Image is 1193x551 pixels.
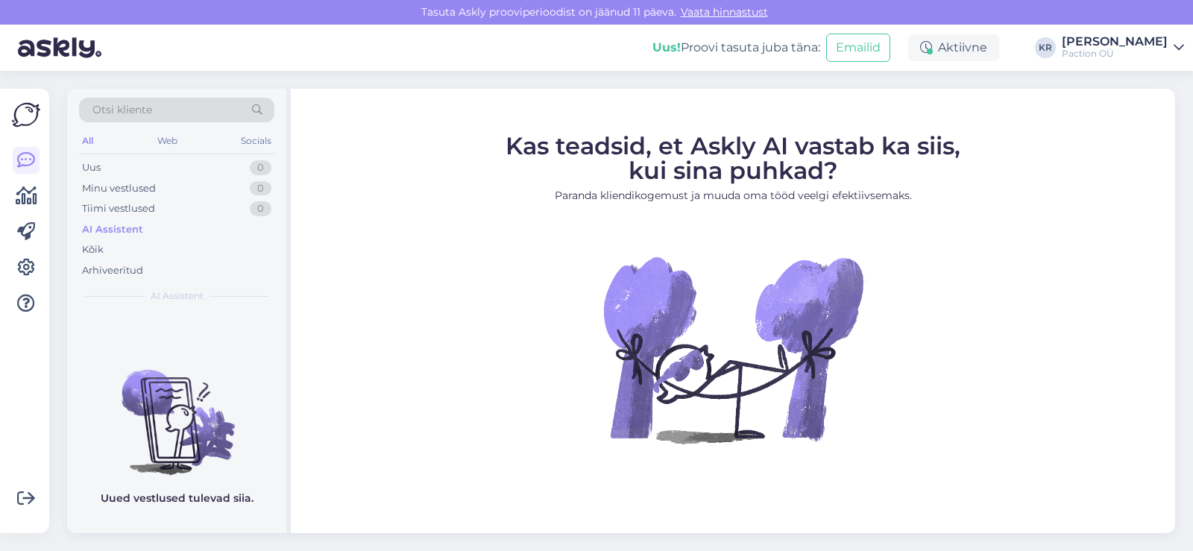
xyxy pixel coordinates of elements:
[652,40,681,54] b: Uus!
[151,289,204,303] span: AI Assistent
[82,201,155,216] div: Tiimi vestlused
[676,5,772,19] a: Vaata hinnastust
[506,130,960,184] span: Kas teadsid, et Askly AI vastab ka siis, kui sina puhkad?
[1062,36,1184,60] a: [PERSON_NAME]Paction OÜ
[652,39,820,57] div: Proovi tasuta juba täna:
[82,222,143,237] div: AI Assistent
[908,34,999,61] div: Aktiivne
[250,201,271,216] div: 0
[82,181,156,196] div: Minu vestlused
[1035,37,1056,58] div: KR
[250,160,271,175] div: 0
[101,491,254,506] p: Uued vestlused tulevad siia.
[826,34,890,62] button: Emailid
[82,242,104,257] div: Kõik
[250,181,271,196] div: 0
[154,131,180,151] div: Web
[92,102,152,118] span: Otsi kliente
[12,101,40,129] img: Askly Logo
[238,131,274,151] div: Socials
[82,160,101,175] div: Uus
[79,131,96,151] div: All
[506,187,960,203] p: Paranda kliendikogemust ja muuda oma tööd veelgi efektiivsemaks.
[67,343,286,477] img: No chats
[599,215,867,483] img: No Chat active
[1062,36,1168,48] div: [PERSON_NAME]
[1062,48,1168,60] div: Paction OÜ
[82,263,143,278] div: Arhiveeritud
